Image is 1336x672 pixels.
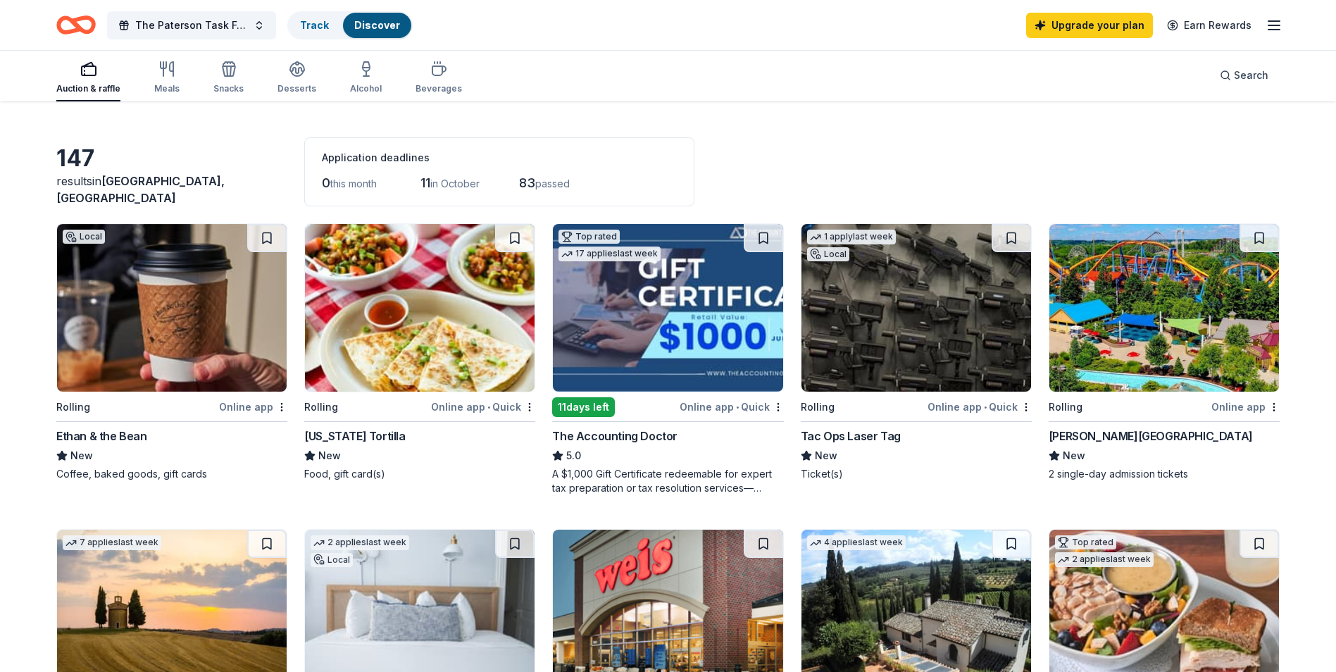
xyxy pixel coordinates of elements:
[304,223,535,481] a: Image for California TortillaRollingOnline app•Quick[US_STATE] TortillaNewFood, gift card(s)
[56,144,287,173] div: 147
[1055,552,1154,567] div: 2 applies last week
[318,447,341,464] span: New
[1049,224,1279,392] img: Image for Dorney Park & Wildwater Kingdom
[56,83,120,94] div: Auction & raffle
[322,175,330,190] span: 0
[680,398,784,416] div: Online app Quick
[1049,428,1253,444] div: [PERSON_NAME][GEOGRAPHIC_DATA]
[219,398,287,416] div: Online app
[1049,223,1280,481] a: Image for Dorney Park & Wildwater KingdomRollingOnline app[PERSON_NAME][GEOGRAPHIC_DATA]New2 sing...
[350,55,382,101] button: Alcohol
[1211,398,1280,416] div: Online app
[311,553,353,567] div: Local
[70,447,93,464] span: New
[300,19,329,31] a: Track
[801,399,835,416] div: Rolling
[154,83,180,94] div: Meals
[354,19,400,31] a: Discover
[1063,447,1085,464] span: New
[1234,67,1268,84] span: Search
[1049,399,1082,416] div: Rolling
[56,174,225,205] span: [GEOGRAPHIC_DATA], [GEOGRAPHIC_DATA]
[311,535,409,550] div: 2 applies last week
[928,398,1032,416] div: Online app Quick
[56,428,147,444] div: Ethan & the Bean
[736,402,739,413] span: •
[56,223,287,481] a: Image for Ethan & the BeanLocalRollingOnline appEthan & the BeanNewCoffee, baked goods, gift cards
[807,230,896,244] div: 1 apply last week
[535,178,570,189] span: passed
[558,230,620,244] div: Top rated
[213,55,244,101] button: Snacks
[807,535,906,550] div: 4 applies last week
[56,8,96,42] a: Home
[154,55,180,101] button: Meals
[815,447,837,464] span: New
[801,428,901,444] div: Tac Ops Laser Tag
[277,55,316,101] button: Desserts
[1209,61,1280,89] button: Search
[63,230,105,244] div: Local
[305,224,535,392] img: Image for California Tortilla
[558,247,661,261] div: 17 applies last week
[1159,13,1260,38] a: Earn Rewards
[519,175,535,190] span: 83
[801,467,1032,481] div: Ticket(s)
[552,467,783,495] div: A $1,000 Gift Certificate redeemable for expert tax preparation or tax resolution services—recipi...
[431,398,535,416] div: Online app Quick
[553,224,782,392] img: Image for The Accounting Doctor
[807,247,849,261] div: Local
[213,83,244,94] div: Snacks
[801,223,1032,481] a: Image for Tac Ops Laser Tag1 applylast weekLocalRollingOnline app•QuickTac Ops Laser TagNewTicket(s)
[135,17,248,34] span: The Paterson Task Force Fall Fundraiser
[56,55,120,101] button: Auction & raffle
[322,149,677,166] div: Application deadlines
[304,399,338,416] div: Rolling
[277,83,316,94] div: Desserts
[566,447,581,464] span: 5.0
[330,178,377,189] span: this month
[56,467,287,481] div: Coffee, baked goods, gift cards
[1049,467,1280,481] div: 2 single-day admission tickets
[63,535,161,550] div: 7 applies last week
[420,175,430,190] span: 11
[430,178,480,189] span: in October
[984,402,987,413] span: •
[416,83,462,94] div: Beverages
[487,402,490,413] span: •
[56,174,225,205] span: in
[57,224,287,392] img: Image for Ethan & the Bean
[304,428,405,444] div: [US_STATE] Tortilla
[350,83,382,94] div: Alcohol
[552,428,678,444] div: The Accounting Doctor
[1055,535,1116,549] div: Top rated
[107,11,276,39] button: The Paterson Task Force Fall Fundraiser
[552,223,783,495] a: Image for The Accounting DoctorTop rated17 applieslast week11days leftOnline app•QuickThe Account...
[56,399,90,416] div: Rolling
[552,397,615,417] div: 11 days left
[416,55,462,101] button: Beverages
[56,173,287,206] div: results
[304,467,535,481] div: Food, gift card(s)
[287,11,413,39] button: TrackDiscover
[1026,13,1153,38] a: Upgrade your plan
[801,224,1031,392] img: Image for Tac Ops Laser Tag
